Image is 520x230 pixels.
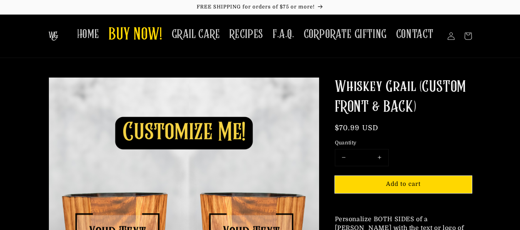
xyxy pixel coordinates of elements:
[109,25,162,46] span: BUY NOW!
[386,180,421,187] span: Add to cart
[229,27,263,42] span: RECIPES
[77,27,99,42] span: HOME
[304,27,387,42] span: CORPORATE GIFTING
[335,139,472,147] label: Quantity
[172,27,220,42] span: GRAIL CARE
[72,22,104,46] a: HOME
[104,20,167,50] a: BUY NOW!
[268,22,299,46] a: F.A.Q.
[225,22,268,46] a: RECIPES
[273,27,294,42] span: F.A.Q.
[391,22,438,46] a: CONTACT
[8,4,512,10] p: FREE SHIPPING for orders of $75 or more!
[335,176,472,193] button: Add to cart
[299,22,391,46] a: CORPORATE GIFTING
[335,77,472,117] h1: Whiskey Grail (CUSTOM FRONT & BACK)
[167,22,225,46] a: GRAIL CARE
[396,27,434,42] span: CONTACT
[335,124,379,132] span: $70.99 USD
[48,31,58,41] img: The Whiskey Grail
